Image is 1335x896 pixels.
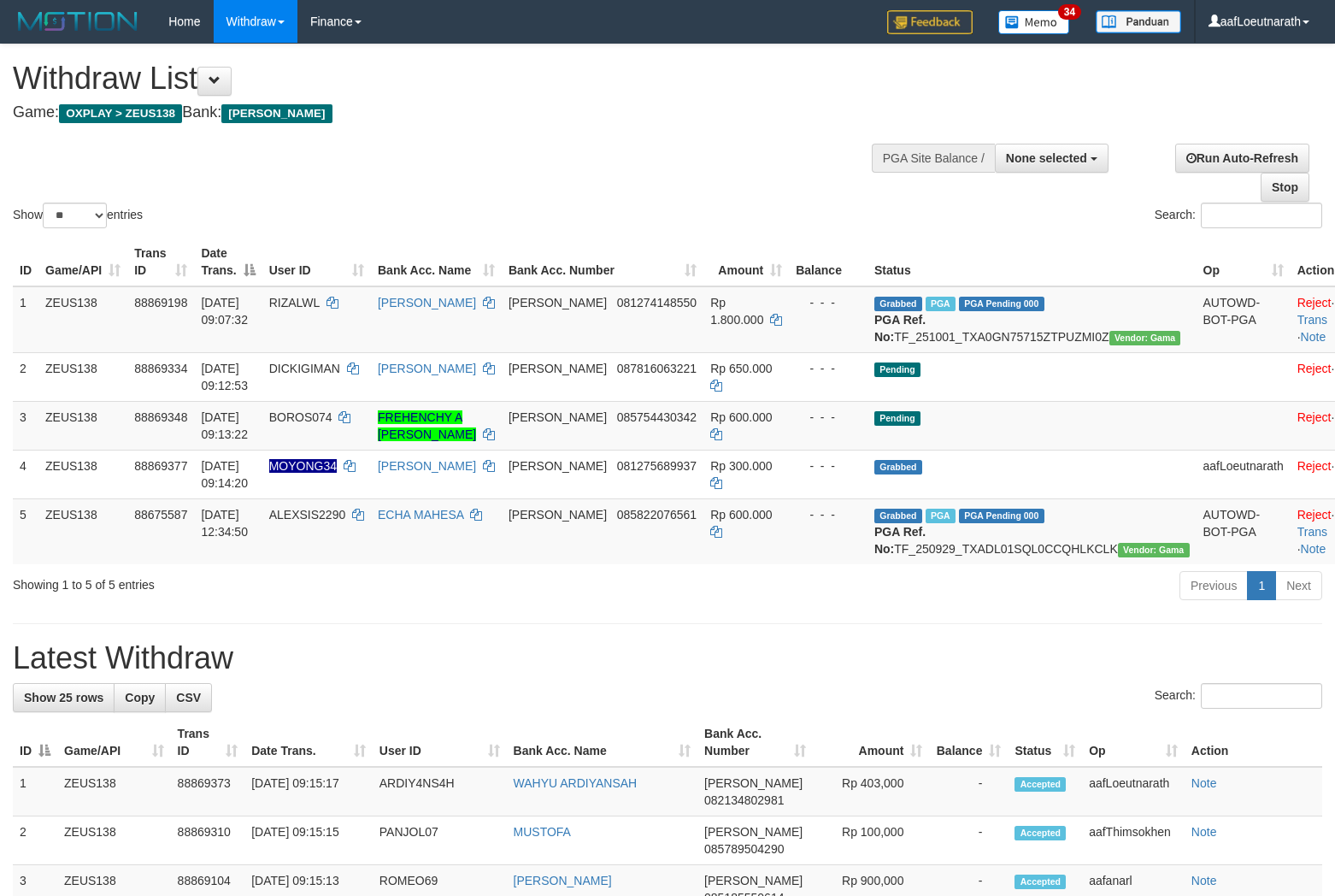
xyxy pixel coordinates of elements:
[514,874,612,887] a: [PERSON_NAME]
[1301,330,1326,344] a: Note
[13,9,143,34] img: MOTION_logo.png
[1191,874,1217,887] a: Note
[704,825,803,839] span: [PERSON_NAME]
[813,718,930,767] th: Amount: activate to sort column ascending
[171,718,245,767] th: Trans ID: activate to sort column ascending
[926,297,956,311] span: Marked by aafanarl
[373,718,507,767] th: User ID: activate to sort column ascending
[1014,875,1066,889] span: Accepted
[38,286,127,353] td: ZEUS138
[371,238,502,286] th: Bank Acc. Name: activate to sort column ascending
[244,767,373,816] td: [DATE] 09:15:17
[704,793,784,807] span: Copy 082134802981 to clipboard
[1197,286,1291,353] td: AUTOWD-BOT-PGA
[244,718,373,767] th: Date Trans.: activate to sort column ascending
[617,296,697,309] span: Copy 081274148550 to clipboard
[59,104,182,123] span: OXPLAY > ZEUS138
[704,776,803,790] span: [PERSON_NAME]
[617,508,697,522] span: Copy 085822076561 to clipboard
[929,718,1008,767] th: Balance: activate to sort column ascending
[201,362,248,392] span: [DATE] 09:12:53
[269,459,337,473] span: Nama rekening ada tanda titik/strip, harap diedit
[1082,718,1185,767] th: Op: activate to sort column ascending
[201,296,248,327] span: [DATE] 09:07:32
[1201,683,1322,709] input: Search:
[57,718,171,767] th: Game/API: activate to sort column ascending
[1155,203,1322,228] label: Search:
[867,238,1197,286] th: Status
[38,450,127,498] td: ZEUS138
[1197,450,1291,498] td: aafLoeutnarath
[13,641,1322,675] h1: Latest Withdraw
[24,691,103,704] span: Show 25 rows
[796,294,861,311] div: - - -
[262,238,371,286] th: User ID: activate to sort column ascending
[125,691,155,704] span: Copy
[13,498,38,564] td: 5
[171,816,245,865] td: 88869310
[509,508,607,522] span: [PERSON_NAME]
[874,313,926,344] b: PGA Ref. No:
[796,409,861,426] div: - - -
[13,401,38,450] td: 3
[867,498,1197,564] td: TF_250929_TXADL01SQL0CCQHLKCLK
[373,767,507,816] td: ARDIY4NS4H
[796,457,861,475] div: - - -
[269,362,340,375] span: DICKIGIMAN
[929,767,1008,816] td: -
[13,352,38,401] td: 2
[38,352,127,401] td: ZEUS138
[13,718,57,767] th: ID: activate to sort column descending
[874,297,922,311] span: Grabbed
[872,144,995,173] div: PGA Site Balance /
[134,508,187,522] span: 88675587
[1006,151,1087,165] span: None selected
[244,816,373,865] td: [DATE] 09:15:15
[959,509,1044,523] span: PGA Pending
[38,238,127,286] th: Game/API: activate to sort column ascending
[201,459,248,490] span: [DATE] 09:14:20
[1185,718,1322,767] th: Action
[867,286,1197,353] td: TF_251001_TXA0GN75715ZTPUZMI0Z
[697,718,813,767] th: Bank Acc. Number: activate to sort column ascending
[176,691,201,704] span: CSV
[13,569,544,593] div: Showing 1 to 5 of 5 entries
[1109,331,1181,345] span: Vendor URL: https://trx31.1velocity.biz
[373,816,507,865] td: PANJOL07
[13,450,38,498] td: 4
[1297,508,1332,522] a: Reject
[1014,826,1066,840] span: Accepted
[703,238,789,286] th: Amount: activate to sort column ascending
[998,10,1070,34] img: Button%20Memo.svg
[43,203,107,228] select: Showentries
[1118,543,1190,557] span: Vendor URL: https://trx31.1velocity.biz
[127,238,194,286] th: Trans ID: activate to sort column ascending
[38,401,127,450] td: ZEUS138
[13,104,873,121] h4: Game: Bank:
[13,62,873,96] h1: Withdraw List
[789,238,867,286] th: Balance
[796,506,861,523] div: - - -
[1297,362,1332,375] a: Reject
[1201,203,1322,228] input: Search:
[874,363,920,377] span: Pending
[1082,816,1185,865] td: aafThimsokhen
[509,296,607,309] span: [PERSON_NAME]
[1008,718,1082,767] th: Status: activate to sort column ascending
[1301,542,1326,556] a: Note
[134,410,187,424] span: 88869348
[13,238,38,286] th: ID
[874,411,920,426] span: Pending
[874,525,926,556] b: PGA Ref. No:
[114,683,166,712] a: Copy
[269,508,346,522] span: ALEXSIS2290
[1297,296,1332,309] a: Reject
[1175,144,1309,173] a: Run Auto-Refresh
[378,362,476,375] a: [PERSON_NAME]
[1191,776,1217,790] a: Note
[1096,10,1181,33] img: panduan.png
[1197,238,1291,286] th: Op: activate to sort column ascending
[1082,767,1185,816] td: aafLoeutnarath
[378,508,463,522] a: ECHA MAHESA
[1155,683,1322,709] label: Search:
